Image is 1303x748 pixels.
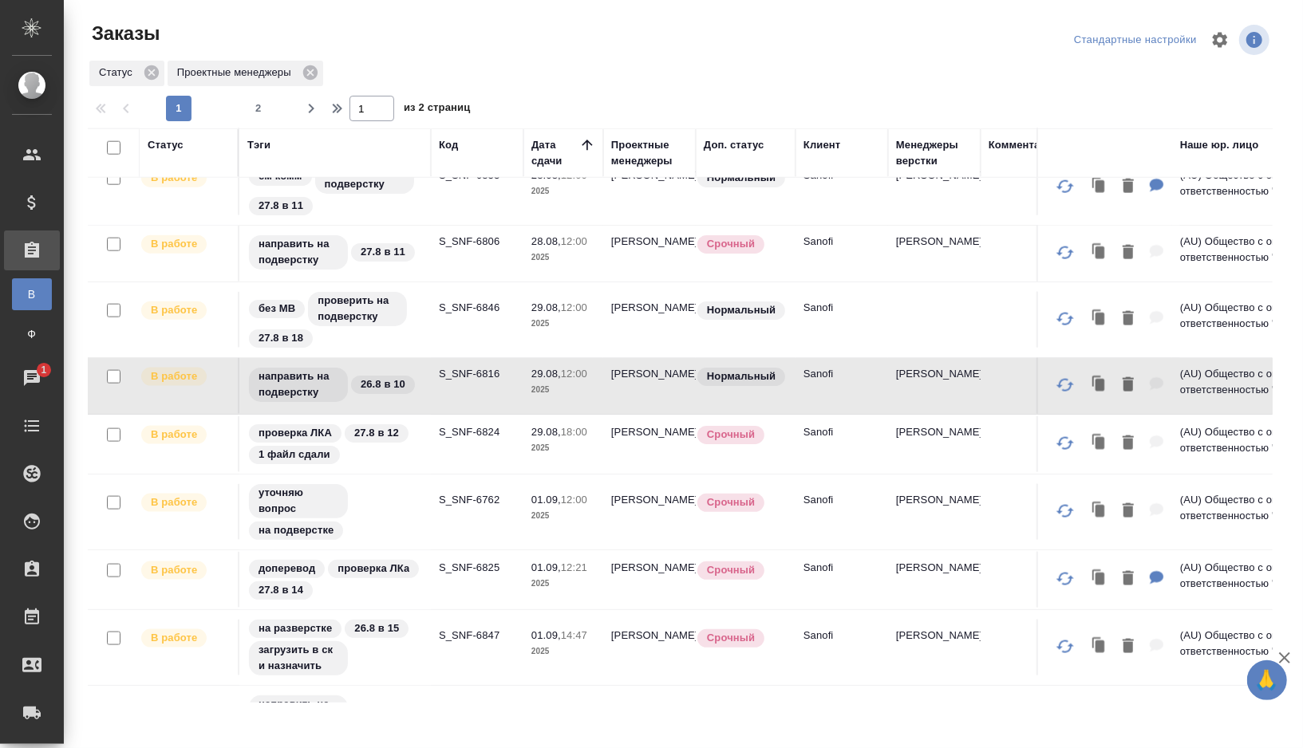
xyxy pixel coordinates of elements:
td: [PERSON_NAME] [603,552,696,608]
p: 29.08, [531,301,561,313]
p: S_SNF-6762 [439,492,515,508]
button: Клонировать [1084,495,1115,528]
p: Sanofi [804,492,880,508]
p: Срочный [707,427,755,443]
p: 27.8 в 11 [259,198,303,214]
div: Дата сдачи [531,137,579,169]
div: Менеджеры верстки [896,137,973,169]
a: В [12,278,52,310]
div: Наше юр. лицо [1180,137,1259,153]
td: [PERSON_NAME] [603,226,696,281]
p: [PERSON_NAME] [896,366,973,382]
p: Срочный [707,236,755,252]
div: Выставляется автоматически, если на указанный объем услуг необходимо больше времени в стандартном... [696,628,788,649]
p: 28.08, [531,235,561,247]
p: Статус [99,65,138,81]
p: 26.8 в 15 [354,620,399,636]
p: В работе [151,236,197,252]
div: Доп. статус [704,137,764,153]
div: Статус по умолчанию для стандартных заказов [696,366,788,388]
div: Выставляет ПМ после принятия заказа от КМа [140,300,230,321]
p: [PERSON_NAME] [896,234,973,250]
p: 2025 [531,183,595,199]
a: 1 [4,358,60,398]
div: Выставляет ПМ после принятия заказа от КМа [140,424,230,446]
span: 2 [246,100,271,116]
p: В работе [151,302,197,318]
p: Sanofi [804,424,880,440]
p: 29.08, [531,426,561,438]
p: 27.8 в 11 [361,244,405,260]
div: доперевод, проверка ЛКа, 27.8 в 14 [247,558,423,601]
td: [PERSON_NAME] [603,620,696,675]
button: 2 [246,96,271,121]
button: Удалить [1115,369,1142,402]
p: Нормальный [707,302,776,318]
button: Обновить [1046,424,1084,463]
p: S_SNF-6825 [439,560,515,576]
button: Удалить [1115,495,1142,528]
button: Клонировать [1084,563,1115,596]
button: Клонировать [1084,237,1115,270]
p: Срочный [707,630,755,646]
p: 14:47 [561,629,587,641]
button: Клонировать [1084,631,1115,663]
span: 🙏 [1254,663,1281,697]
p: S_SNF-6816 [439,366,515,382]
div: Клиент [804,137,840,153]
p: 01.09, [531,561,561,573]
p: 18:00 [561,426,587,438]
p: на разверстке [259,620,332,636]
p: 12:00 [561,368,587,380]
div: Статус по умолчанию для стандартных заказов [696,300,788,321]
p: S_SNF-6806 [439,234,515,250]
button: Клонировать [1084,171,1115,203]
div: на разверстке, 26.8 в 15, загрузить в ск и назначить [247,618,423,677]
p: Sanofi [804,628,880,644]
td: [PERSON_NAME] [603,358,696,414]
p: Срочный [707,494,755,510]
p: 2025 [531,508,595,524]
div: см комм, направить на подверстку, 27.8 в 11 [247,158,423,217]
p: [PERSON_NAME] [896,560,973,576]
div: Комментарии для КМ [989,137,1100,153]
button: Обновить [1046,234,1084,272]
p: 2025 [531,382,595,398]
p: [PERSON_NAME] [896,628,973,644]
p: 01.09, [531,494,561,506]
div: Статус [89,61,164,86]
p: S_SNF-6824 [439,424,515,440]
button: Обновить [1046,167,1084,206]
p: 12:00 [561,494,587,506]
span: Посмотреть информацию [1239,25,1273,55]
td: [PERSON_NAME] [603,484,696,540]
span: Заказы [88,21,160,46]
div: уточняю вопрос, на подверстке [247,482,423,541]
p: 01.09, [531,629,561,641]
p: Sanofi [804,560,880,576]
div: Статус [148,137,184,153]
button: Клонировать [1084,427,1115,460]
p: [PERSON_NAME] [896,492,973,508]
p: Срочный [707,562,755,578]
div: Статус по умолчанию для стандартных заказов [696,167,788,189]
div: Выставляет ПМ после принятия заказа от КМа [140,366,230,388]
td: [PERSON_NAME] [603,159,696,215]
div: направить на подверстку, 26.8 в 10 [247,366,423,404]
span: В [20,286,44,302]
span: из 2 страниц [404,98,471,121]
p: без МВ [259,301,295,317]
span: Ф [20,326,44,342]
div: направить на подверстку, 27.8 в 11 [247,234,423,271]
p: В работе [151,368,197,384]
div: Выставляется автоматически, если на указанный объем услуг необходимо больше времени в стандартном... [696,560,788,581]
div: Проектные менеджеры [611,137,688,169]
p: В работе [151,494,197,510]
div: split button [1070,28,1201,53]
p: проверка ЛКа [338,561,409,577]
div: Выставляется автоматически, если на указанный объем услуг необходимо больше времени в стандартном... [696,424,788,446]
p: 1 файл сдали [259,447,330,463]
p: направить на подверстку [259,368,338,400]
p: Sanofi [804,300,880,316]
p: загрузить в ск и назначить [259,642,338,674]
